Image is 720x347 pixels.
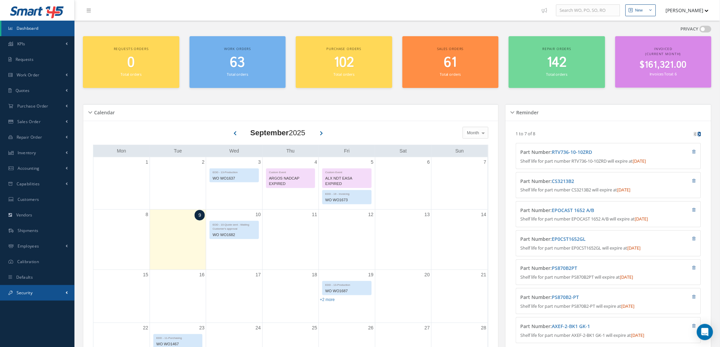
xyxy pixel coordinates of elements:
[440,72,461,77] small: Total orders
[628,245,641,251] span: [DATE]
[432,270,488,323] td: September 21, 2025
[654,46,673,51] span: Invoiced
[266,169,315,175] div: Custom Event
[635,7,643,13] div: New
[323,281,371,287] div: EDD - 13-Production
[224,46,251,51] span: Work orders
[552,149,592,155] a: RTV736-10-10ZRD
[228,147,241,155] a: Wednesday
[620,274,633,280] span: [DATE]
[552,207,594,213] a: EPOCAST 1652 A/B
[17,181,40,187] span: Capabilities
[16,88,30,93] span: Quotes
[552,323,590,329] a: AXEF-2-BK1 GK-1
[227,72,248,77] small: Total orders
[127,53,135,72] span: 0
[521,149,650,155] h4: Part Number
[543,46,571,51] span: Repair orders
[323,175,371,188] div: ALX NDT EASA EXPIRED
[201,157,206,167] a: September 2, 2025
[546,72,567,77] small: Total orders
[617,187,631,193] span: [DATE]
[423,210,431,219] a: September 13, 2025
[521,236,650,242] h4: Part Number
[93,270,150,323] td: September 15, 2025
[320,297,335,302] a: Show 2 more events
[323,287,371,295] div: WO WO1687
[262,157,319,210] td: September 4, 2025
[375,209,431,270] td: September 13, 2025
[432,157,488,210] td: September 7, 2025
[18,165,40,171] span: Accounting
[198,323,206,333] a: September 23, 2025
[480,210,488,219] a: September 14, 2025
[319,270,375,323] td: September 19, 2025
[17,134,42,140] span: Repair Order
[311,323,319,333] a: September 25, 2025
[266,175,315,188] div: ARGOS NADCAP EXPIRED
[367,323,375,333] a: September 26, 2025
[547,53,567,72] span: 142
[650,71,677,76] small: Invoices Total: 6
[17,103,48,109] span: Purchase Order
[343,147,351,155] a: Friday
[521,216,696,223] p: Shelf life for part number EPOCAST 1652 A/B will expire at
[375,270,431,323] td: September 20, 2025
[285,147,296,155] a: Thursday
[114,46,149,51] span: Requests orders
[615,36,712,88] a: Invoiced (Current Month) $161,321.00 Invoices Total: 6
[154,334,202,340] div: EDD - 11-Purchasing
[17,72,40,78] span: Work Order
[206,209,262,270] td: September 10, 2025
[454,147,465,155] a: Sunday
[144,210,150,219] a: September 8, 2025
[551,294,579,300] span: :
[313,157,319,167] a: September 4, 2025
[296,36,392,88] a: Purchase orders 102 Total orders
[480,270,488,280] a: September 21, 2025
[150,270,206,323] td: September 16, 2025
[521,208,650,213] h4: Part Number
[556,4,620,17] input: Search WO, PO, SO, RO
[635,216,648,222] span: [DATE]
[115,147,127,155] a: Monday
[521,295,650,300] h4: Part Number
[141,323,150,333] a: September 22, 2025
[17,290,32,296] span: Security
[521,324,650,329] h4: Part Number
[83,36,179,88] a: Requests orders 0 Total orders
[697,324,713,340] div: Open Intercom Messenger
[1,21,74,36] a: Dashboard
[311,210,319,219] a: September 11, 2025
[551,207,594,213] span: :
[18,150,36,156] span: Inventory
[552,265,577,271] a: PS870B2PT
[323,190,371,196] div: EDD - 19 - Invoicing
[333,72,354,77] small: Total orders
[262,209,319,270] td: September 11, 2025
[210,169,258,175] div: EDD - 13-Production
[552,294,579,300] a: PS870B2-PT
[432,209,488,270] td: September 14, 2025
[93,209,150,270] td: September 8, 2025
[198,270,206,280] a: September 16, 2025
[367,270,375,280] a: September 19, 2025
[16,274,33,280] span: Defaults
[206,270,262,323] td: September 17, 2025
[521,158,696,165] p: Shelf life for part number RTV736-10-10ZRD will expire at
[92,108,115,116] h5: Calendar
[521,265,650,271] h4: Part Number
[173,147,183,155] a: Tuesday
[423,270,431,280] a: September 20, 2025
[681,26,699,32] label: PRIVACY
[210,175,258,182] div: WO WO1637
[551,236,586,242] span: :
[552,236,586,242] a: EP0CST1652GL
[150,209,206,270] td: September 9, 2025
[17,259,39,264] span: Calibration
[121,72,141,77] small: Total orders
[262,270,319,323] td: September 18, 2025
[646,51,681,56] span: (Current Month)
[195,210,205,221] a: September 9, 2025
[444,53,457,72] span: 61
